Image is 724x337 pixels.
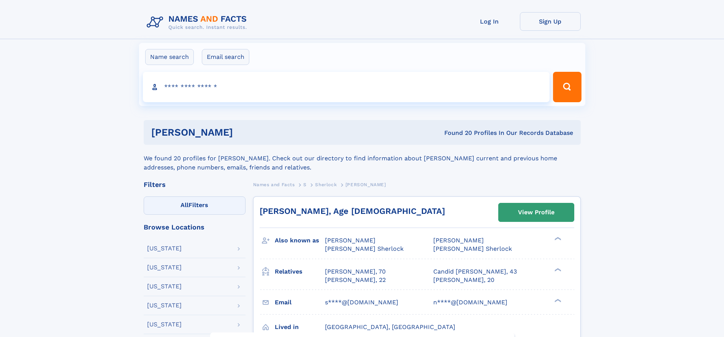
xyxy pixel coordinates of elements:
div: ❯ [553,298,562,303]
a: [PERSON_NAME], 20 [433,276,494,284]
span: [PERSON_NAME] Sherlock [433,245,512,252]
div: [US_STATE] [147,321,182,328]
h3: Relatives [275,265,325,278]
span: S [303,182,307,187]
span: [PERSON_NAME] Sherlock [325,245,404,252]
a: [PERSON_NAME], 22 [325,276,386,284]
a: [PERSON_NAME], 70 [325,267,386,276]
button: Search Button [553,72,581,102]
h3: Email [275,296,325,309]
div: ❯ [553,236,562,241]
h3: Also known as [275,234,325,247]
a: S [303,180,307,189]
input: search input [143,72,550,102]
a: View Profile [499,203,574,222]
h3: Lived in [275,321,325,334]
div: ❯ [553,267,562,272]
label: Filters [144,196,246,215]
span: All [181,201,189,209]
div: Filters [144,181,246,188]
div: We found 20 profiles for [PERSON_NAME]. Check out our directory to find information about [PERSON... [144,145,581,172]
h1: [PERSON_NAME] [151,128,339,137]
img: Logo Names and Facts [144,12,253,33]
span: [PERSON_NAME] [433,237,484,244]
label: Name search [145,49,194,65]
span: [PERSON_NAME] [345,182,386,187]
div: Browse Locations [144,224,246,231]
div: [US_STATE] [147,264,182,271]
a: Names and Facts [253,180,295,189]
a: Log In [459,12,520,31]
span: [GEOGRAPHIC_DATA], [GEOGRAPHIC_DATA] [325,323,455,331]
label: Email search [202,49,249,65]
div: [US_STATE] [147,302,182,309]
span: [PERSON_NAME] [325,237,375,244]
a: Sherlock [315,180,337,189]
a: [PERSON_NAME], Age [DEMOGRAPHIC_DATA] [260,206,445,216]
a: Sign Up [520,12,581,31]
span: Sherlock [315,182,337,187]
div: Found 20 Profiles In Our Records Database [339,129,573,137]
div: [US_STATE] [147,245,182,252]
div: [US_STATE] [147,283,182,290]
div: View Profile [518,204,554,221]
a: Candid [PERSON_NAME], 43 [433,267,517,276]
